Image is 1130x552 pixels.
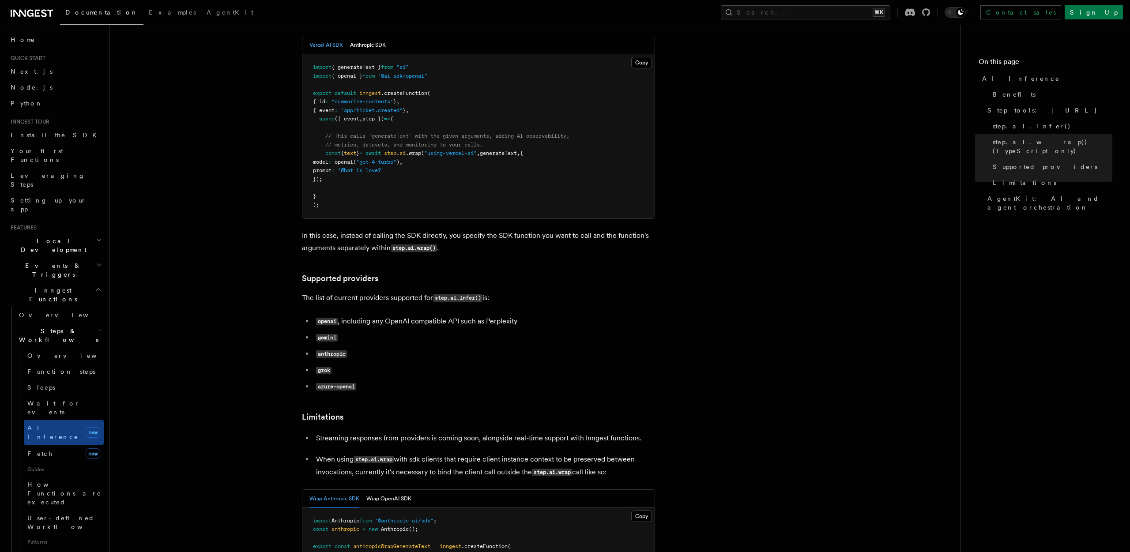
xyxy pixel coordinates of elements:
span: : [335,107,338,113]
span: Your first Functions [11,147,63,163]
code: step.ai.wrap() [391,244,437,252]
span: } [393,98,396,105]
button: Anthropic SDK [350,36,386,54]
a: Supported providers [302,272,378,285]
span: .createFunction [381,90,427,96]
code: step.ai.wrap [532,469,572,476]
a: Leveraging Steps [7,168,104,192]
span: // metrics, datasets, and monitoring to your calls. [325,142,483,148]
span: step [384,150,396,156]
span: { event [313,107,335,113]
a: AgentKit [201,3,259,24]
a: Documentation [60,3,143,25]
a: Fetchnew [24,445,104,462]
button: Inngest Functions [7,282,104,307]
a: Function steps [24,364,104,379]
span: Step tools: [URL] [987,106,1097,115]
span: { [341,150,344,156]
span: new [86,427,100,438]
span: export [313,543,331,549]
p: Streaming responses from providers is coming soon, alongside real-time support with Inngest funct... [316,432,655,444]
span: Steps & Workflows [15,327,98,344]
span: Inngest Functions [7,286,95,304]
a: Sleeps [24,379,104,395]
button: Search...⌘K [721,5,890,19]
span: AgentKit: AI and agent orchestration [987,194,1112,212]
button: Copy [631,57,652,68]
span: const [325,150,341,156]
span: Sleeps [27,384,55,391]
a: Limitations [302,411,343,423]
span: = [359,150,362,156]
span: = [362,526,365,532]
span: { [520,150,523,156]
span: from [359,518,372,524]
span: anthropic [331,526,359,532]
span: await [365,150,381,156]
p: When using with sdk clients that require client instance context to be preserved between invocati... [316,453,655,479]
span: ( [353,159,356,165]
span: ( [427,90,430,96]
span: const [313,526,328,532]
span: "What is love?" [338,167,384,173]
span: Overview [19,312,110,319]
span: Benefits [993,90,1036,99]
a: Benefits [989,86,1112,102]
a: Next.js [7,64,104,79]
code: anthropic [316,350,347,358]
a: Step tools: [URL] [984,102,1112,118]
span: { id [313,98,325,105]
span: Leveraging Steps [11,172,85,188]
button: Vercel AI SDK [309,36,343,54]
span: Install the SDK [11,131,102,139]
span: : [331,167,335,173]
a: Home [7,32,104,48]
h4: On this page [979,56,1112,71]
span: , [517,150,520,156]
span: }); [313,176,322,182]
code: gemini [316,334,338,342]
kbd: ⌘K [873,8,885,17]
span: "@ai-sdk/openai" [378,73,427,79]
span: { generateText } [331,64,381,70]
button: Toggle dark mode [945,7,966,18]
span: Anthropic [331,518,359,524]
span: ( [508,543,511,549]
span: inngest [359,90,381,96]
span: text [344,150,356,156]
span: , [406,107,409,113]
span: "@anthropic-ai/sdk" [375,518,433,524]
span: User-defined Workflows [27,514,107,530]
a: Install the SDK [7,127,104,143]
span: import [313,518,331,524]
button: Wrap Anthropic SDK [309,490,359,508]
span: "using-vercel-ai" [424,150,477,156]
span: , [399,159,403,165]
span: ); [313,202,319,208]
button: Steps & Workflows [15,323,104,348]
span: How Functions are executed [27,481,102,506]
span: from [362,73,375,79]
span: Quick start [7,55,45,62]
a: Wait for events [24,395,104,420]
a: User-defined Workflows [24,510,104,535]
a: Overview [15,307,104,323]
a: Setting up your app [7,192,104,217]
span: inngest [440,543,461,549]
span: new [86,448,100,459]
span: { openai } [331,73,362,79]
span: Patterns [24,535,104,549]
a: Contact sales [980,5,1061,19]
span: generateText [480,150,517,156]
p: The list of current providers supported for is: [302,292,655,304]
span: // This calls `generateText` with the given arguments, adding AI observability, [325,133,569,139]
span: Fetch [27,450,53,457]
span: "summarize-contents" [331,98,393,105]
span: Overview [27,352,118,359]
span: default [335,90,356,96]
span: "app/ticket.created" [341,107,403,113]
span: , [477,150,480,156]
button: Events & Triggers [7,258,104,282]
span: Function steps [27,368,95,375]
span: Wait for events [27,400,80,416]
